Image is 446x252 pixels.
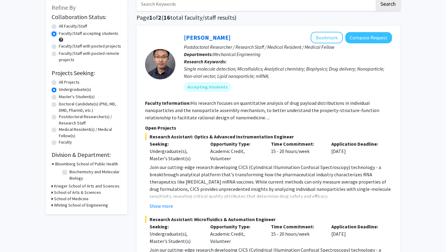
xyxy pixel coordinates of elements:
[54,196,89,202] h3: School of Medicine
[331,223,383,230] p: Application Deadline:
[54,202,108,208] h3: Whiting School of Engineering
[311,32,343,43] button: Add Sixuan Li to Bookmarks
[184,65,392,80] div: Single molecule detection; Microfluidics; Analytical chemistry; Biophysics; Drug delivery; Nanopa...
[150,223,201,230] p: Seeking:
[145,133,392,140] span: Research Assistant: Optics & Advanced Instrumentation Engineer
[150,202,173,210] button: Show more
[54,189,101,196] h3: School of Arts & Sciences
[184,51,213,57] b: Departments:
[271,223,323,230] p: Time Commitment:
[52,4,76,11] span: Refine By
[327,223,387,245] div: [DATE]
[5,225,26,247] iframe: Chat
[59,126,121,139] label: Medical Resident(s) / Medical Fellow(s)
[150,230,201,245] div: Undergraduate(s), Master's Student(s)
[52,69,121,77] h2: Projects Seeking:
[59,101,121,114] label: Doctoral Candidate(s) (PhD, MD, DMD, PharmD, etc.)
[184,82,231,92] mat-chip: Accepting Students
[150,164,392,200] p: Join our cutting-edge research developing CICS (Cylindrical Illumination Confocal Spectroscopy) t...
[210,223,262,230] p: Opportunity Type:
[206,223,266,245] div: Academic Credit, Volunteer
[59,114,121,126] label: Postdoctoral Researcher(s) / Research Staff
[55,161,118,167] h3: Bloomberg School of Public Health
[69,169,120,181] label: Biochemistry and Molecular Biology
[206,140,266,162] div: Academic Credit, Volunteer
[345,32,392,43] button: Compose Request to Sixuan Li
[158,14,161,21] span: 2
[327,140,387,162] div: [DATE]
[145,100,379,121] fg-read-more: His research focuses on quantitative analysis of drug payload distributions in individual nanopar...
[59,30,118,37] label: Faculty/Staff accepting students
[59,139,72,145] label: Faculty
[164,14,170,21] span: 16
[59,23,87,29] label: All Faculty/Staff
[184,58,227,65] b: Research Keywords:
[266,223,327,245] div: 15 - 20 hours/week
[149,14,153,21] span: 1
[210,140,262,148] p: Opportunity Type:
[184,43,392,51] p: Postdoctoral Researcher / Research Staff / Medical Resident / Medical Fellow
[59,86,91,93] label: Undergraduate(s)
[184,34,231,41] a: [PERSON_NAME]
[150,140,201,148] p: Seeking:
[145,216,392,223] span: Research Assistant: Microfluidics & Automation Engineer
[150,148,201,162] div: Undergraduate(s), Master's Student(s)
[52,151,121,158] h2: Division & Department:
[59,94,95,100] label: Master's Student(s)
[266,140,327,162] div: 15 - 20 hours/week
[59,79,79,85] label: All Projects
[54,183,120,189] h3: Krieger School of Arts and Sciences
[145,100,191,106] b: Faculty Information:
[213,51,261,57] span: Mechanical Engineering
[52,13,121,21] h2: Collaboration Status:
[59,43,121,49] label: Faculty/Staff with posted projects
[137,14,400,21] h1: Page of ( total faculty/staff results)
[271,140,323,148] p: Time Commitment:
[145,124,392,131] p: Open Projects
[59,50,121,63] label: Faculty/Staff with posted remote projects
[331,140,383,148] p: Application Deadline:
